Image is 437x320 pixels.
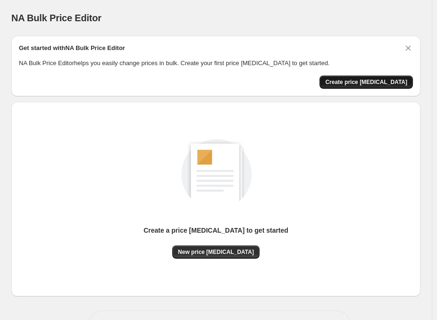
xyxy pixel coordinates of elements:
button: Create price change job [319,76,413,89]
button: Dismiss card [403,43,413,53]
p: NA Bulk Price Editor helps you easily change prices in bulk. Create your first price [MEDICAL_DAT... [19,59,413,68]
h2: Get started with NA Bulk Price Editor [19,43,125,53]
button: New price [MEDICAL_DATA] [172,245,260,259]
p: Create a price [MEDICAL_DATA] to get started [143,226,288,235]
span: NA Bulk Price Editor [11,13,101,23]
span: Create price [MEDICAL_DATA] [325,78,407,86]
span: New price [MEDICAL_DATA] [178,248,254,256]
